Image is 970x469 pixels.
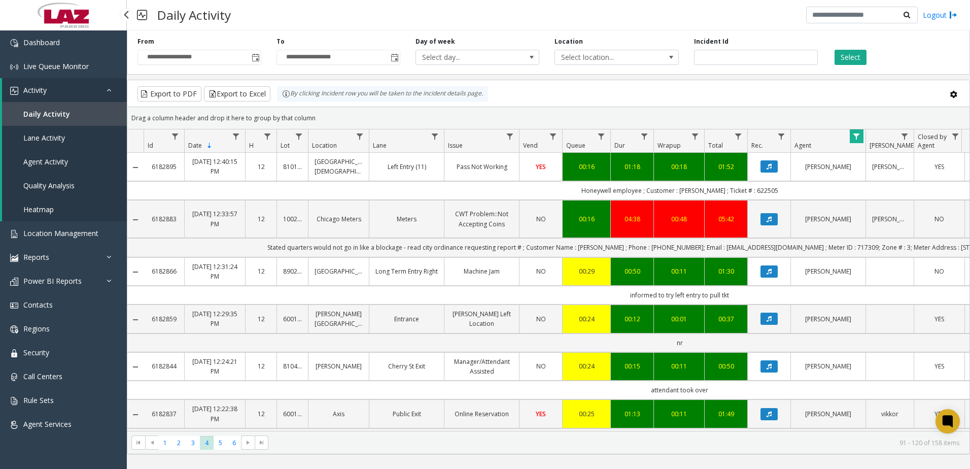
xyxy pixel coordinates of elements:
span: Heatmap [23,205,54,214]
span: Issue [448,141,463,150]
a: 12 [252,409,270,419]
div: Data table [127,129,969,431]
a: 6182866 [150,266,178,276]
div: 00:37 [711,314,741,324]
span: Daily Activity [23,109,70,119]
a: NO [920,266,958,276]
a: NO [526,214,556,224]
span: Page 6 [227,436,241,450]
a: 00:24 [569,314,604,324]
a: [DATE] 12:40:15 PM [191,157,239,176]
a: 00:48 [660,214,698,224]
span: Dashboard [23,38,60,47]
span: Quality Analysis [23,181,75,190]
span: Lane Activity [23,133,65,143]
label: To [276,37,285,46]
img: 'icon' [10,373,18,381]
a: Lane Activity [2,126,127,150]
a: [PERSON_NAME] Left Location [451,309,513,328]
a: Manager/Attendant Assisted [451,357,513,376]
a: Vend Filter Menu [546,129,560,143]
a: [PERSON_NAME] [797,266,859,276]
span: YES [934,315,944,323]
span: Toggle popup [389,50,400,64]
a: 04:38 [617,214,647,224]
a: YES [920,361,958,371]
a: NO [920,214,958,224]
img: 'icon' [10,254,18,262]
a: Collapse Details [127,216,144,224]
span: Location [312,141,337,150]
a: 00:11 [660,266,698,276]
a: [GEOGRAPHIC_DATA] [315,266,363,276]
div: Drag a column header and drop it here to group by that column [127,109,969,127]
span: Go to the last page [258,439,266,447]
div: 00:15 [617,361,647,371]
span: Date [188,141,202,150]
a: 00:18 [660,162,698,172]
a: [DATE] 12:33:57 PM [191,209,239,228]
a: Entrance [375,314,438,324]
span: Reports [23,252,49,262]
a: Collapse Details [127,316,144,324]
span: YES [536,162,546,171]
span: Go to the last page [255,435,268,450]
span: Go to the first page [134,439,143,447]
a: Axis [315,409,363,419]
span: Agent Services [23,419,72,429]
span: Go to the next page [241,435,255,450]
span: YES [934,162,944,171]
span: Queue [566,141,585,150]
div: 00:25 [569,409,604,419]
a: 01:49 [711,409,741,419]
span: Id [148,141,153,150]
img: 'icon' [10,63,18,71]
a: Quality Analysis [2,174,127,197]
span: Contacts [23,300,53,310]
div: 00:24 [569,361,604,371]
span: Go to the first page [131,435,145,450]
img: 'icon' [10,421,18,429]
a: [PERSON_NAME] [797,361,859,371]
a: Collapse Details [127,411,144,419]
span: Go to the next page [244,439,252,447]
span: Regions [23,324,50,333]
span: [PERSON_NAME] [870,141,916,150]
a: [DATE] 12:24:21 PM [191,357,239,376]
img: 'icon' [10,325,18,333]
div: 00:11 [660,409,698,419]
div: 01:13 [617,409,647,419]
a: 6182883 [150,214,178,224]
label: Day of week [415,37,455,46]
a: [PERSON_NAME] [797,214,859,224]
button: Export to PDF [137,86,201,102]
a: 12 [252,214,270,224]
a: Collapse Details [127,363,144,371]
a: Heatmap [2,197,127,221]
a: vikkor [872,409,908,419]
a: [PERSON_NAME] [872,214,908,224]
label: From [137,37,154,46]
span: Power BI Reports [23,276,82,286]
a: Logout [923,10,957,20]
a: Dur Filter Menu [638,129,651,143]
a: 12 [252,314,270,324]
a: 01:18 [617,162,647,172]
span: Agent [794,141,811,150]
span: YES [934,362,944,371]
a: 01:30 [711,266,741,276]
a: YES [526,162,556,172]
span: Live Queue Monitor [23,61,89,71]
img: 'icon' [10,349,18,357]
span: Vend [523,141,538,150]
a: Closed by Agent Filter Menu [949,129,962,143]
kendo-pager-info: 91 - 120 of 158 items [274,439,959,447]
div: 00:01 [660,314,698,324]
a: 00:16 [569,214,604,224]
span: Toggle popup [250,50,261,64]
